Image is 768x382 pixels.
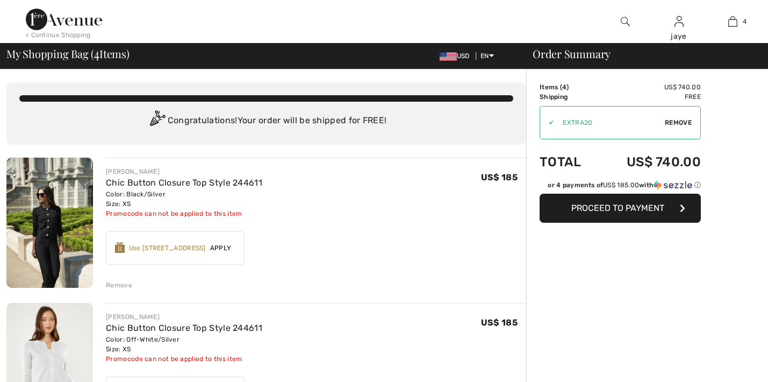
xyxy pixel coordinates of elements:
td: Free [598,92,701,102]
div: Color: Black/Silver Size: XS [106,189,262,209]
span: US$ 185 [481,317,518,328]
img: Congratulation2.svg [146,110,168,132]
div: ✔ [540,118,554,128]
span: Apply [206,243,236,253]
span: US$ 185.00 [603,181,639,189]
img: US Dollar [440,52,457,61]
td: Total [540,144,598,180]
input: Promo code [554,107,665,139]
span: Remove [665,118,692,128]
div: or 4 payments of with [548,180,701,190]
span: Proceed to Payment [571,203,664,213]
div: [PERSON_NAME] [106,312,262,322]
div: [PERSON_NAME] [106,167,262,176]
div: jaye [652,31,705,42]
span: 4 [562,83,566,91]
a: Sign In [674,16,684,26]
div: Promocode can not be applied to this item [106,209,262,218]
div: Remove [106,280,132,290]
a: Chic Button Closure Top Style 244611 [106,323,262,333]
img: Reward-Logo.svg [115,242,125,253]
a: Chic Button Closure Top Style 244611 [106,178,262,188]
td: Items ( ) [540,82,598,92]
img: Sezzle [654,180,692,190]
td: Shipping [540,92,598,102]
a: 4 [706,15,759,28]
span: USD [440,52,474,60]
td: US$ 740.00 [598,82,701,92]
img: search the website [621,15,630,28]
img: Chic Button Closure Top Style 244611 [6,158,93,288]
div: < Continue Shopping [26,30,91,40]
div: Order Summary [520,48,762,59]
img: My Bag [728,15,737,28]
div: or 4 payments ofUS$ 185.00withSezzle Click to learn more about Sezzle [540,180,701,194]
img: My Info [674,15,684,28]
span: 4 [94,46,99,60]
div: Color: Off-White/Silver Size: XS [106,335,262,354]
td: US$ 740.00 [598,144,701,180]
span: EN [480,52,494,60]
span: 4 [743,17,747,26]
img: 1ère Avenue [26,9,102,30]
button: Proceed to Payment [540,194,701,223]
div: Use [STREET_ADDRESS] [129,243,206,253]
span: My Shopping Bag ( Items) [6,48,130,59]
div: Promocode can not be applied to this item [106,354,262,364]
span: US$ 185 [481,172,518,182]
div: Congratulations! Your order will be shipped for FREE! [19,110,513,132]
